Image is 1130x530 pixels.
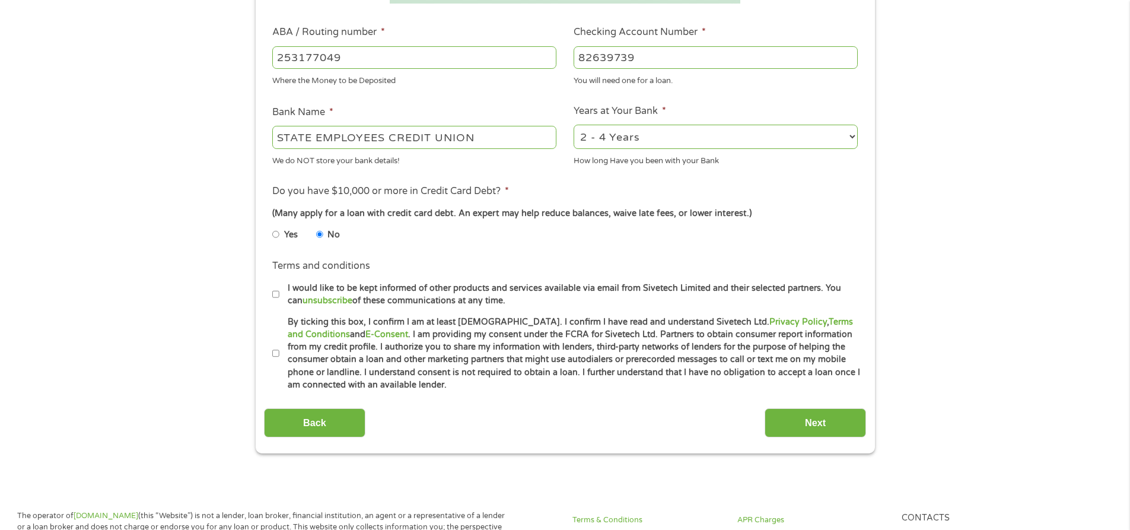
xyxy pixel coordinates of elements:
div: We do NOT store your bank details! [272,151,556,167]
label: I would like to be kept informed of other products and services available via email from Sivetech... [279,282,861,307]
label: Yes [284,228,298,242]
input: 345634636 [574,46,858,69]
label: Terms and conditions [272,260,370,272]
label: Bank Name [272,106,333,119]
a: Terms & Conditions [572,515,723,526]
h4: Contacts [902,513,1052,524]
div: (Many apply for a loan with credit card debt. An expert may help reduce balances, waive late fees... [272,207,857,220]
input: Back [264,408,365,437]
label: Do you have $10,000 or more in Credit Card Debt? [272,185,509,198]
a: Privacy Policy [769,317,827,327]
a: Terms and Conditions [288,317,853,339]
div: You will need one for a loan. [574,71,858,87]
div: How long Have you been with your Bank [574,151,858,167]
label: No [327,228,340,242]
a: unsubscribe [303,296,352,306]
input: Next [765,408,866,437]
a: [DOMAIN_NAME] [74,511,138,521]
label: Checking Account Number [574,26,706,39]
label: Years at Your Bank [574,105,666,118]
input: 263177916 [272,46,556,69]
label: By ticking this box, I confirm I am at least [DEMOGRAPHIC_DATA]. I confirm I have read and unders... [279,316,861,392]
div: Where the Money to be Deposited [272,71,556,87]
label: ABA / Routing number [272,26,385,39]
a: E-Consent [365,329,408,339]
a: APR Charges [737,515,888,526]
